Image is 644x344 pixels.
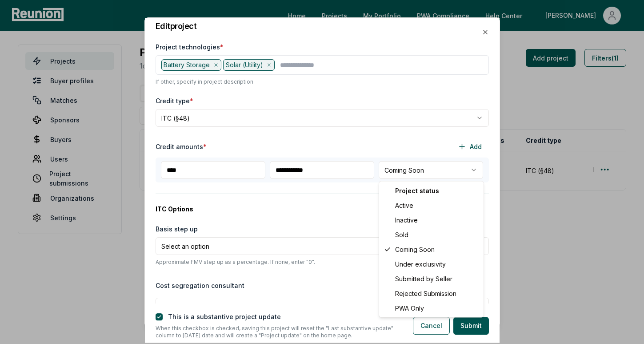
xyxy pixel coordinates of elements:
div: Project status [381,183,482,198]
span: Rejected Submission [395,289,456,298]
span: Sold [395,230,408,239]
span: Submitted by Seller [395,274,452,283]
span: Active [395,201,413,210]
span: Coming Soon [395,245,435,254]
span: Under exclusivity [395,259,446,269]
span: PWA Only [395,304,424,313]
span: Inactive [395,215,418,225]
